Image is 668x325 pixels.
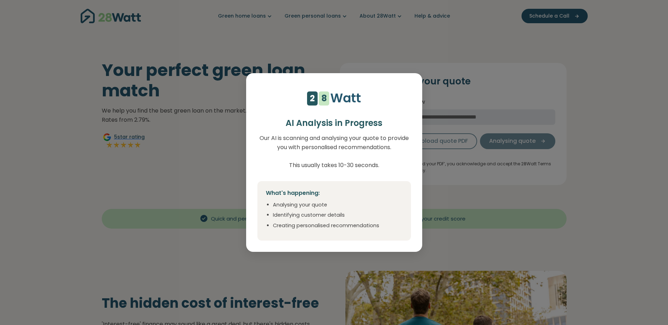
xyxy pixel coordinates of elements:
[273,211,402,219] li: Identifying customer details
[273,201,402,209] li: Analysing your quote
[257,134,411,170] p: Our AI is scanning and analysing your quote to provide you with personalised recommendations. Thi...
[321,91,327,106] div: 8
[266,190,402,197] h4: What's happening:
[310,91,315,106] div: 2
[273,222,402,230] li: Creating personalised recommendations
[257,118,411,128] h2: AI Analysis in Progress
[330,88,361,108] p: Watt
